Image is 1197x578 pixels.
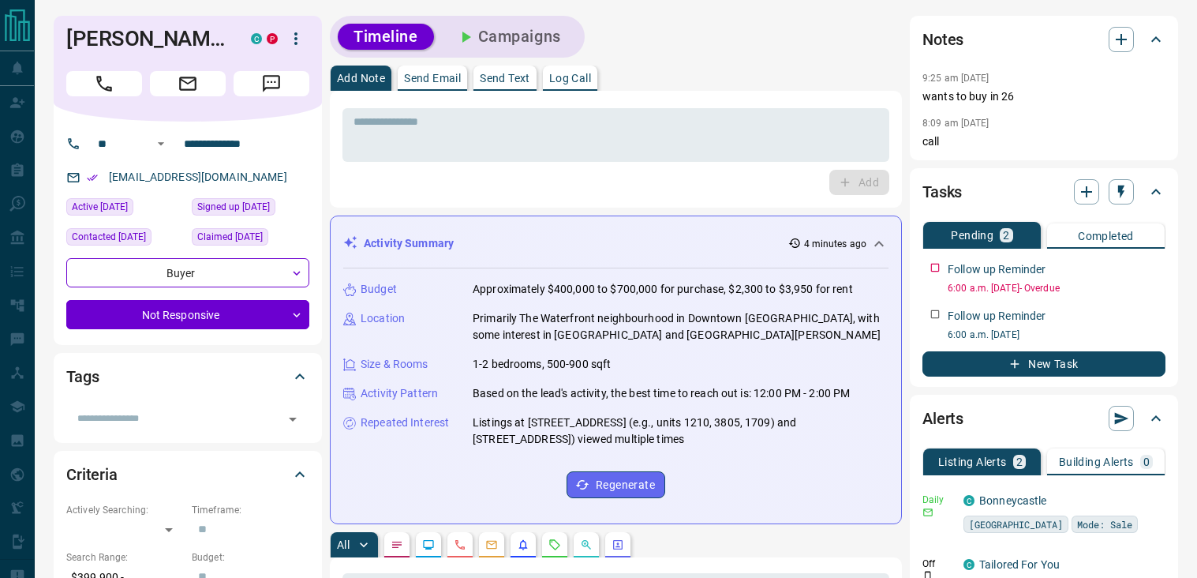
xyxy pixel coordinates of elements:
h2: Notes [922,27,963,52]
div: property.ca [267,33,278,44]
p: 9:25 am [DATE] [922,73,989,84]
div: Wed Sep 10 2025 [66,198,184,220]
p: Off [922,557,954,571]
span: Active [DATE] [72,199,128,215]
span: Email [150,71,226,96]
p: Send Text [480,73,530,84]
button: Open [282,408,304,430]
span: Signed up [DATE] [197,199,270,215]
p: wants to buy in 26 [922,88,1165,105]
p: Daily [922,493,954,507]
p: Completed [1078,231,1134,242]
svg: Lead Browsing Activity [422,539,435,551]
p: Budget [361,281,397,298]
span: Message [234,71,309,96]
div: Wed Aug 06 2025 [66,228,184,250]
p: All [337,539,350,550]
svg: Agent Actions [612,539,624,551]
p: Building Alerts [1059,456,1134,467]
svg: Email [922,507,933,518]
button: New Task [922,351,1165,377]
h2: Alerts [922,406,963,431]
button: Regenerate [567,471,665,498]
p: Add Note [337,73,385,84]
div: Alerts [922,400,1165,437]
p: Activity Summary [364,235,454,252]
a: Tailored For You [979,558,1060,571]
div: condos.ca [963,559,974,570]
p: Pending [951,230,993,241]
a: Bonneycastle [979,494,1047,507]
p: Search Range: [66,550,184,565]
h2: Tags [66,364,99,389]
p: Listings at [STREET_ADDRESS] (e.g., units 1210, 3805, 1709) and [STREET_ADDRESS]) viewed multiple... [473,415,888,448]
svg: Notes [391,539,403,551]
p: Log Call [549,73,591,84]
p: Repeated Interest [361,415,449,431]
h1: [PERSON_NAME] [66,26,227,51]
button: Open [151,134,170,153]
span: Mode: Sale [1077,516,1132,532]
p: 2 [1003,230,1009,241]
div: Criteria [66,456,309,494]
div: Sat Oct 10 2020 [192,198,309,220]
p: Primarily The Waterfront neighbourhood in Downtown [GEOGRAPHIC_DATA], with some interest in [GEOG... [473,310,888,343]
svg: Emails [485,539,498,551]
div: condos.ca [251,33,262,44]
p: Size & Rooms [361,356,428,373]
p: 6:00 a.m. [DATE] [948,328,1165,342]
p: Activity Pattern [361,385,438,402]
div: Not Responsive [66,300,309,329]
div: Tasks [922,173,1165,211]
h2: Criteria [66,462,118,487]
svg: Opportunities [580,539,593,551]
div: Notes [922,21,1165,58]
p: 6:00 a.m. [DATE] - Overdue [948,281,1165,295]
span: Claimed [DATE] [197,229,263,245]
svg: Email Verified [87,172,98,183]
span: [GEOGRAPHIC_DATA] [969,516,1063,532]
p: call [922,133,1165,150]
p: 1-2 bedrooms, 500-900 sqft [473,356,611,373]
div: condos.ca [963,495,974,506]
h2: Tasks [922,179,962,205]
div: Mon Aug 04 2025 [192,228,309,250]
svg: Requests [548,539,561,551]
p: Send Email [404,73,461,84]
p: 2 [1016,456,1023,467]
span: Call [66,71,142,96]
p: Timeframe: [192,503,309,517]
p: 0 [1143,456,1150,467]
p: Follow up Reminder [948,308,1046,325]
p: Actively Searching: [66,503,184,517]
p: 8:09 am [DATE] [922,118,989,129]
p: Listing Alerts [938,456,1007,467]
p: Location [361,310,405,327]
a: [EMAIL_ADDRESS][DOMAIN_NAME] [109,171,287,183]
svg: Listing Alerts [517,539,529,551]
p: Based on the lead's activity, the best time to reach out is: 12:00 PM - 2:00 PM [473,385,850,402]
div: Buyer [66,258,309,287]
button: Campaigns [440,24,577,50]
button: Timeline [338,24,434,50]
div: Tags [66,358,309,396]
div: Activity Summary4 minutes ago [343,229,888,258]
p: 4 minutes ago [804,237,866,251]
span: Contacted [DATE] [72,229,146,245]
svg: Calls [454,539,466,551]
p: Budget: [192,550,309,565]
p: Follow up Reminder [948,261,1046,278]
p: Approximately $400,000 to $700,000 for purchase, $2,300 to $3,950 for rent [473,281,853,298]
